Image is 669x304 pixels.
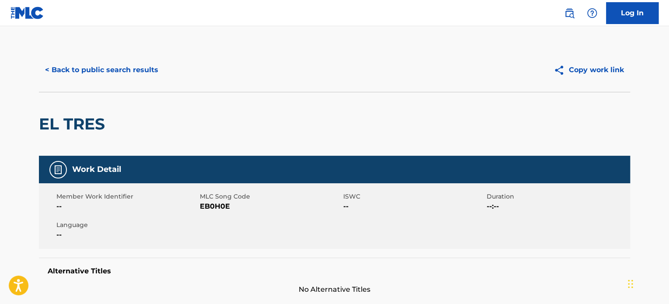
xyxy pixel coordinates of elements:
img: Copy work link [554,65,569,76]
span: Duration [487,192,628,201]
span: ISWC [343,192,484,201]
span: Language [56,220,198,230]
a: Log In [606,2,659,24]
img: Work Detail [53,164,63,175]
h5: Alternative Titles [48,267,621,276]
span: MLC Song Code [200,192,341,201]
span: --:-- [487,201,628,212]
span: No Alternative Titles [39,284,630,295]
span: EB0H0E [200,201,341,212]
div: Drag [628,271,633,297]
h5: Work Detail [72,164,121,175]
button: < Back to public search results [39,59,164,81]
button: Copy work link [547,59,630,81]
img: MLC Logo [10,7,44,19]
img: search [564,8,575,18]
span: -- [56,201,198,212]
span: -- [343,201,484,212]
img: help [587,8,597,18]
h2: EL TRES [39,114,109,134]
span: Member Work Identifier [56,192,198,201]
div: Help [583,4,601,22]
span: -- [56,230,198,240]
a: Public Search [561,4,578,22]
iframe: Chat Widget [625,262,669,304]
